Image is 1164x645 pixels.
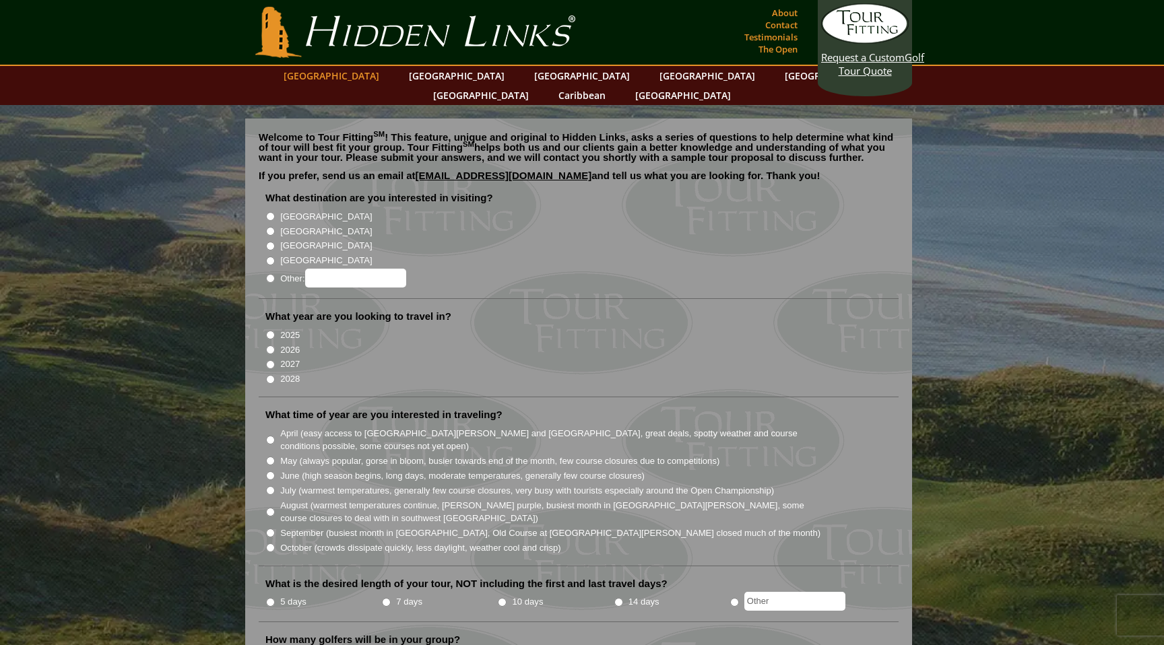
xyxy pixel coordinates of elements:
[741,28,801,46] a: Testimonials
[265,577,668,590] label: What is the desired length of your tour, NOT including the first and last travel days?
[463,140,474,148] sup: SM
[628,595,659,609] label: 14 days
[513,595,544,609] label: 10 days
[821,3,909,77] a: Request a CustomGolf Tour Quote
[280,269,406,287] label: Other:
[280,343,300,357] label: 2026
[280,225,372,238] label: [GEOGRAPHIC_DATA]
[280,358,300,371] label: 2027
[762,15,801,34] a: Contact
[755,40,801,59] a: The Open
[259,132,899,162] p: Welcome to Tour Fitting ! This feature, unique and original to Hidden Links, asks a series of que...
[280,469,645,483] label: June (high season begins, long days, moderate temperatures, generally few course closures)
[305,269,406,287] input: Other:
[280,210,372,224] label: [GEOGRAPHIC_DATA]
[280,484,774,498] label: July (warmest temperatures, generally few course closures, very busy with tourists especially aro...
[416,170,592,181] a: [EMAIL_ADDRESS][DOMAIN_NAME]
[821,50,905,64] span: Request a Custom
[259,170,899,191] p: If you prefer, send us an email at and tell us what you are looking for. Thank you!
[744,592,845,611] input: Other
[277,66,386,86] a: [GEOGRAPHIC_DATA]
[280,527,820,540] label: September (busiest month in [GEOGRAPHIC_DATA], Old Course at [GEOGRAPHIC_DATA][PERSON_NAME] close...
[265,310,451,323] label: What year are you looking to travel in?
[280,329,300,342] label: 2025
[653,66,762,86] a: [GEOGRAPHIC_DATA]
[280,454,719,468] label: May (always popular, gorse in bloom, busier towards end of the month, few course closures due to ...
[426,86,536,105] a: [GEOGRAPHIC_DATA]
[280,254,372,267] label: [GEOGRAPHIC_DATA]
[280,595,306,609] label: 5 days
[265,191,493,205] label: What destination are you interested in visiting?
[280,427,822,453] label: April (easy access to [GEOGRAPHIC_DATA][PERSON_NAME] and [GEOGRAPHIC_DATA], great deals, spotty w...
[265,408,503,421] label: What time of year are you interested in traveling?
[527,66,637,86] a: [GEOGRAPHIC_DATA]
[552,86,612,105] a: Caribbean
[769,3,801,22] a: About
[628,86,738,105] a: [GEOGRAPHIC_DATA]
[396,595,422,609] label: 7 days
[402,66,511,86] a: [GEOGRAPHIC_DATA]
[280,499,822,525] label: August (warmest temperatures continue, [PERSON_NAME] purple, busiest month in [GEOGRAPHIC_DATA][P...
[280,239,372,252] label: [GEOGRAPHIC_DATA]
[280,541,561,555] label: October (crowds dissipate quickly, less daylight, weather cool and crisp)
[373,130,385,138] sup: SM
[280,372,300,386] label: 2028
[778,66,887,86] a: [GEOGRAPHIC_DATA]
